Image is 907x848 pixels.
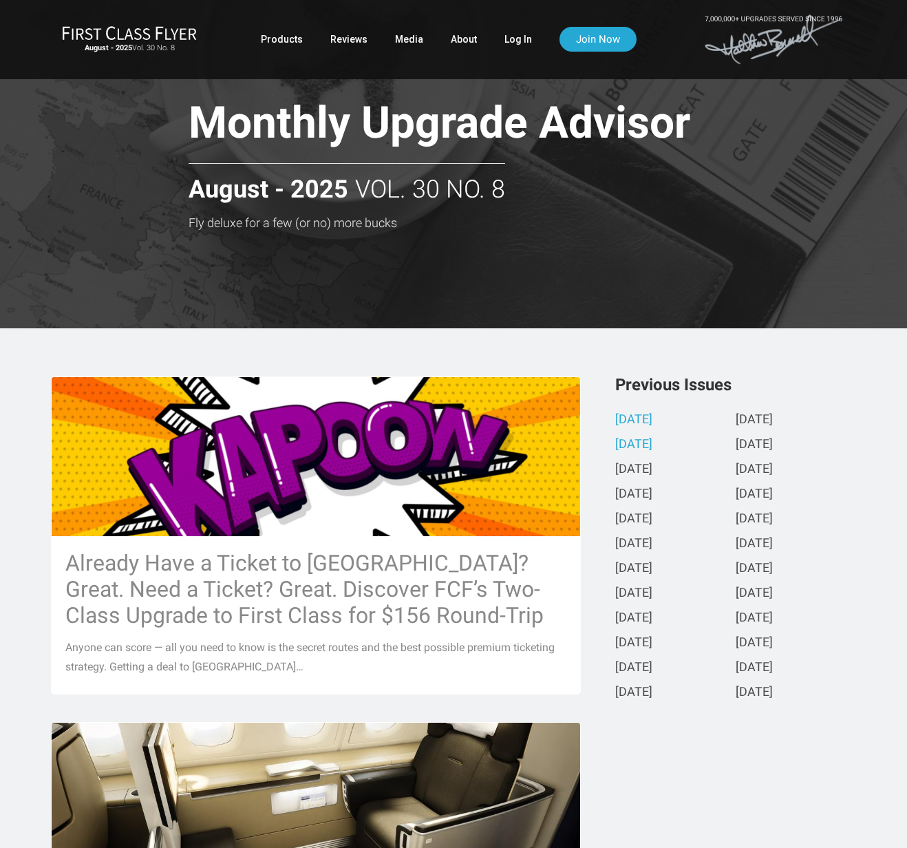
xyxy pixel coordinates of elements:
p: Anyone can score — all you need to know is the secret routes and the best possible premium ticket... [65,638,566,677]
a: Media [395,27,423,52]
a: [DATE] [736,413,773,427]
a: [DATE] [615,686,652,700]
a: [DATE] [736,611,773,626]
a: Reviews [330,27,367,52]
a: Log In [504,27,532,52]
a: First Class FlyerAugust - 2025Vol. 30 No. 8 [62,25,197,53]
a: [DATE] [736,562,773,576]
strong: August - 2025 [189,176,348,204]
a: [DATE] [615,512,652,527]
a: [DATE] [736,512,773,527]
a: Products [261,27,303,52]
a: [DATE] [615,413,652,427]
a: [DATE] [615,611,652,626]
h2: Vol. 30 No. 8 [189,163,505,204]
a: [DATE] [736,463,773,477]
a: Join Now [559,27,637,52]
a: [DATE] [615,562,652,576]
h3: Fly deluxe for a few (or no) more bucks [189,216,787,230]
a: [DATE] [736,487,773,502]
a: [DATE] [736,636,773,650]
a: [DATE] [615,438,652,452]
a: About [451,27,477,52]
img: First Class Flyer [62,25,197,40]
a: [DATE] [615,463,652,477]
a: [DATE] [615,636,652,650]
h3: Previous Issues [615,377,856,393]
a: [DATE] [736,586,773,601]
a: [DATE] [615,487,652,502]
strong: August - 2025 [85,43,132,52]
small: Vol. 30 No. 8 [62,43,197,53]
a: [DATE] [615,661,652,675]
h1: Monthly Upgrade Advisor [189,99,787,152]
a: [DATE] [615,586,652,601]
a: [DATE] [736,438,773,452]
a: [DATE] [615,537,652,551]
a: [DATE] [736,537,773,551]
h3: Already Have a Ticket to [GEOGRAPHIC_DATA]? Great. Need a Ticket? Great. Discover FCF’s Two-Class... [65,550,566,628]
a: [DATE] [736,686,773,700]
a: [DATE] [736,661,773,675]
